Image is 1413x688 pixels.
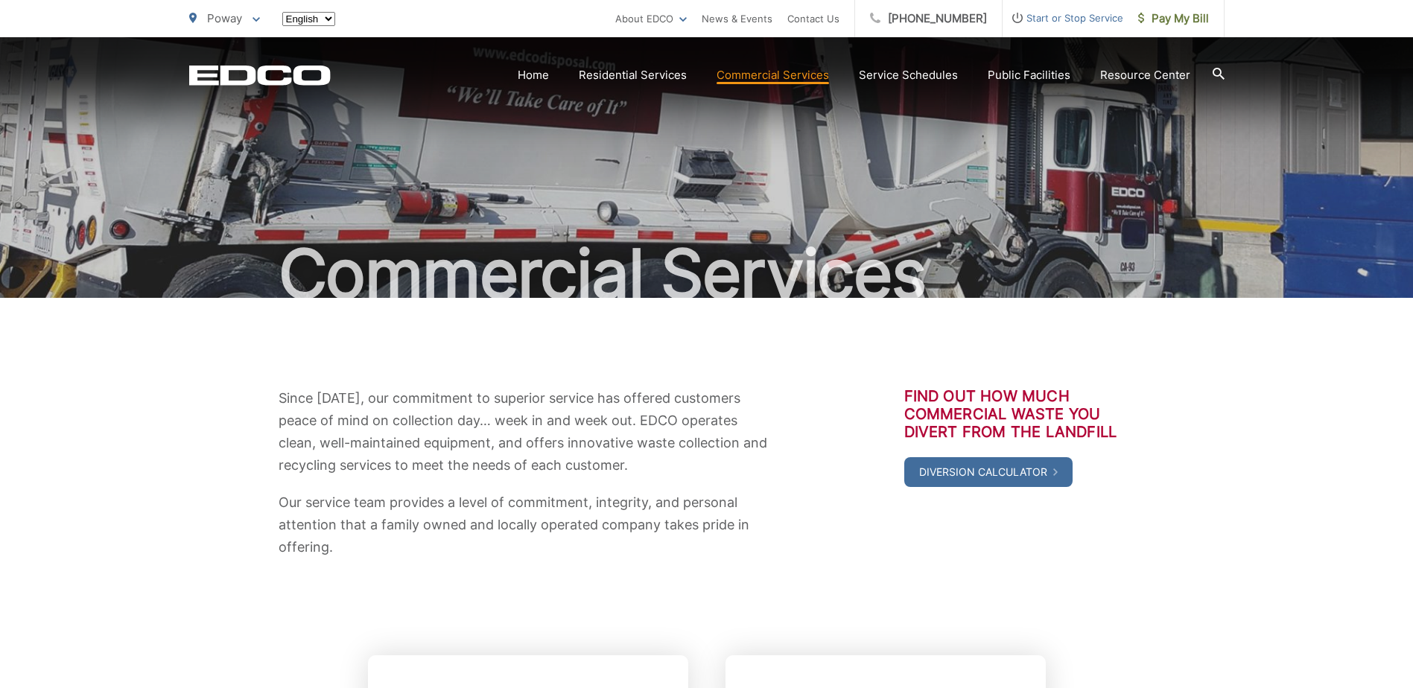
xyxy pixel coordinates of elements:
[1138,10,1209,28] span: Pay My Bill
[579,66,687,84] a: Residential Services
[702,10,772,28] a: News & Events
[518,66,549,84] a: Home
[859,66,958,84] a: Service Schedules
[282,12,335,26] select: Select a language
[207,11,242,25] span: Poway
[988,66,1070,84] a: Public Facilities
[189,237,1225,311] h1: Commercial Services
[189,65,331,86] a: EDCD logo. Return to the homepage.
[615,10,687,28] a: About EDCO
[279,387,778,477] p: Since [DATE], our commitment to superior service has offered customers peace of mind on collectio...
[904,457,1073,487] a: Diversion Calculator
[904,387,1135,441] h3: Find out how much commercial waste you divert from the landfill
[1100,66,1190,84] a: Resource Center
[787,10,839,28] a: Contact Us
[279,491,778,558] p: Our service team provides a level of commitment, integrity, and personal attention that a family ...
[717,66,829,84] a: Commercial Services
